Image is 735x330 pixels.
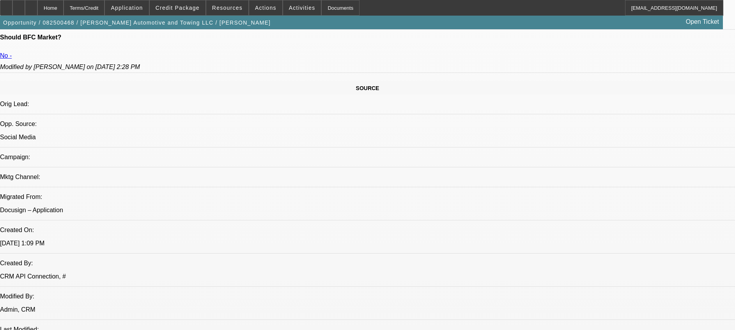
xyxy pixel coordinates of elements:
span: Activities [289,5,315,11]
span: Application [111,5,143,11]
span: Opportunity / 082500468 / [PERSON_NAME] Automotive and Towing LLC / [PERSON_NAME] [3,20,271,26]
button: Activities [283,0,321,15]
span: SOURCE [356,85,379,91]
span: Credit Package [156,5,200,11]
span: Resources [212,5,243,11]
button: Resources [206,0,248,15]
button: Application [105,0,149,15]
span: Actions [255,5,276,11]
a: Open Ticket [683,15,722,28]
button: Actions [249,0,282,15]
button: Credit Package [150,0,205,15]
